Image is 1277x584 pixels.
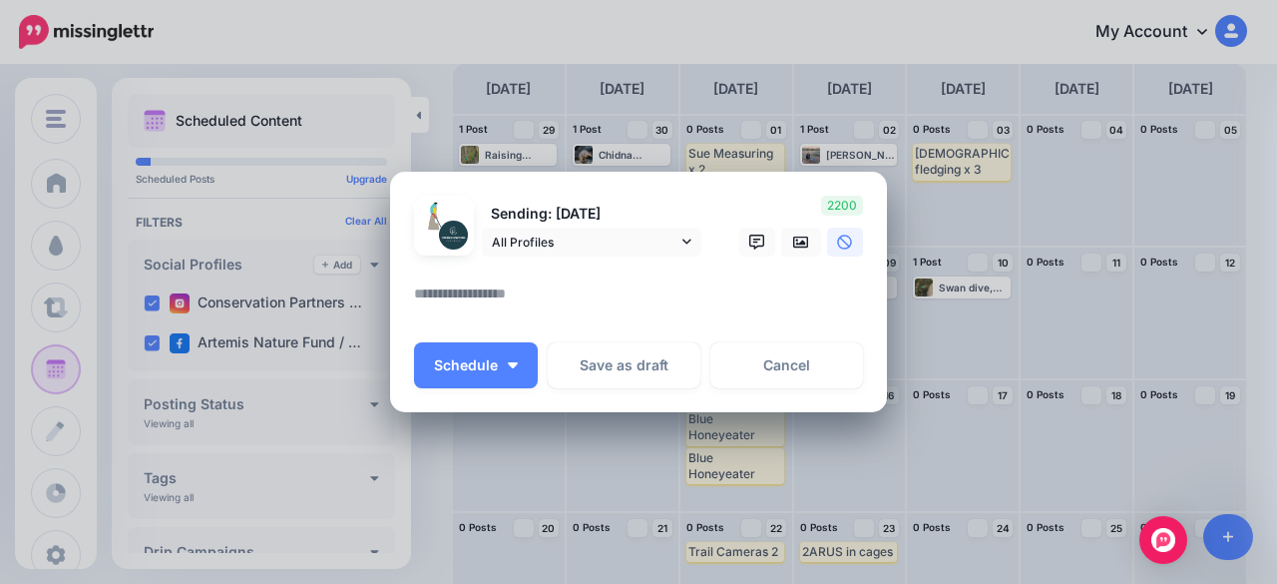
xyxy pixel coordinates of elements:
[414,342,538,388] button: Schedule
[548,342,700,388] button: Save as draft
[492,232,677,253] span: All Profiles
[710,342,863,388] a: Cancel
[434,358,498,372] span: Schedule
[482,203,701,226] p: Sending: [DATE]
[420,202,449,231] img: 307959510_198129989247551_3584014126259948268_n-bsa138906.jpg
[439,221,468,250] img: 361550084_1340046700225934_5514933087078032239_n-bsa138907.jpg
[508,362,518,368] img: arrow-down-white.png
[482,228,701,257] a: All Profiles
[821,196,863,216] span: 2200
[1139,516,1187,564] div: Open Intercom Messenger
